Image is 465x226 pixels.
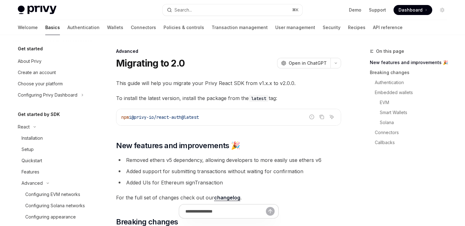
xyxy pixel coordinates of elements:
div: Configuring EVM networks [25,191,80,198]
span: Dashboard [399,7,423,13]
a: Demo [349,7,361,13]
a: Dashboard [394,5,432,15]
span: To install the latest version, install the package from the tag: [116,94,341,103]
span: On this page [376,48,404,55]
div: React [18,123,30,131]
div: Create an account [18,69,56,76]
button: Toggle Configuring Privy Dashboard section [13,89,93,101]
span: @privy-io/react-auth@latest [131,114,199,120]
h5: Get started [18,45,43,53]
code: latest [249,95,269,102]
span: npm [121,114,129,120]
a: Security [323,20,340,35]
a: Embedded wallets [370,88,452,98]
a: Breaking changes [370,68,452,78]
input: Ask a question... [185,204,266,218]
a: Connectors [370,128,452,138]
div: Configuring appearance [25,213,76,221]
div: Setup [22,146,34,153]
a: Features [13,166,93,178]
a: changelog [214,194,240,201]
img: light logo [18,6,56,14]
a: Configuring appearance [13,211,93,223]
li: Added support for submitting transactions without waiting for confirmation [116,167,341,176]
a: Configuring EVM networks [13,189,93,200]
li: Added UIs for Ethereum signTransaction [116,178,341,187]
div: Features [22,168,39,176]
div: Search... [174,6,192,14]
button: Copy the contents from the code block [318,113,326,121]
a: Recipes [348,20,365,35]
div: Advanced [22,179,43,187]
a: Authentication [67,20,100,35]
h5: Get started by SDK [18,111,60,118]
div: About Privy [18,58,42,65]
span: i [129,114,131,120]
a: User management [275,20,315,35]
a: Transaction management [212,20,268,35]
h1: Migrating to 2.0 [116,58,185,69]
a: API reference [373,20,403,35]
a: Setup [13,144,93,155]
button: Toggle Advanced section [13,178,93,189]
div: Quickstart [22,157,42,164]
a: Support [369,7,386,13]
a: About Privy [13,56,93,67]
a: Authentication [370,78,452,88]
span: This guide will help you migrate your Privy React SDK from v1.x.x to v2.0.0. [116,79,341,88]
a: Wallets [107,20,123,35]
div: Configuring Solana networks [25,202,85,209]
span: Open in ChatGPT [289,60,327,66]
button: Toggle dark mode [437,5,447,15]
a: Solana [370,118,452,128]
button: Report incorrect code [308,113,316,121]
a: Quickstart [13,155,93,166]
a: Callbacks [370,138,452,148]
a: Connectors [131,20,156,35]
button: Open search [163,4,302,16]
div: Installation [22,134,43,142]
button: Toggle React section [13,121,93,133]
span: For the full set of changes check out our . [116,193,341,202]
a: EVM [370,98,452,108]
a: Policies & controls [164,20,204,35]
a: New features and improvements 🎉 [370,58,452,68]
span: ⌘ K [292,8,299,13]
a: Smart Wallets [370,108,452,118]
a: Basics [45,20,60,35]
a: Welcome [18,20,38,35]
a: Installation [13,133,93,144]
li: Removed ethers v5 dependency, allowing developers to more easily use ethers v6 [116,156,341,164]
div: Advanced [116,48,341,54]
button: Open in ChatGPT [277,58,330,68]
button: Send message [266,207,275,216]
span: New features and improvements 🎉 [116,141,240,151]
div: Configuring Privy Dashboard [18,91,77,99]
button: Ask AI [328,113,336,121]
div: Choose your platform [18,80,63,88]
a: Configuring Solana networks [13,200,93,211]
a: Create an account [13,67,93,78]
a: Choose your platform [13,78,93,89]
